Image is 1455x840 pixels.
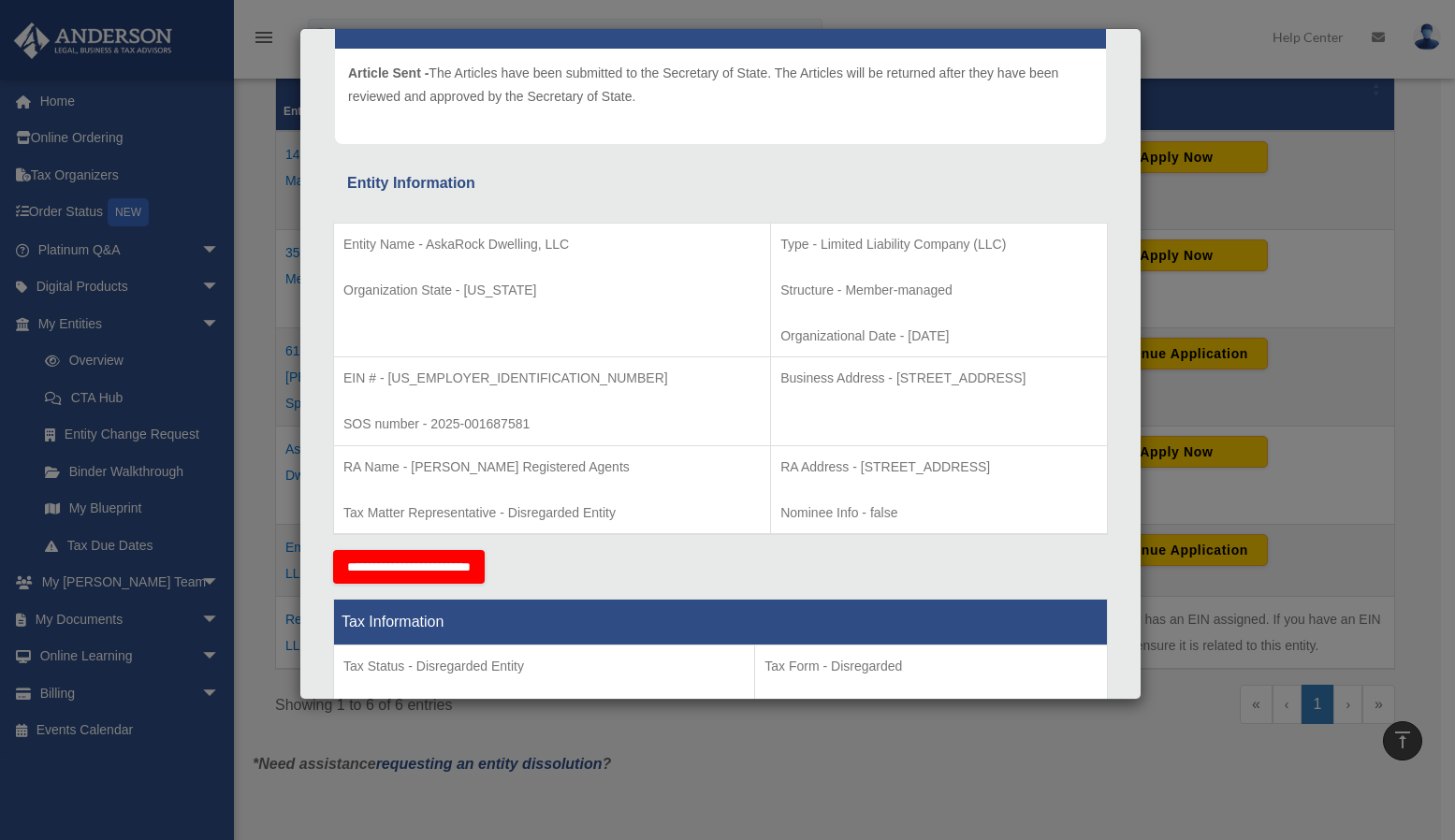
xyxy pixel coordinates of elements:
[780,325,1098,348] p: Organizational Date - [DATE]
[780,279,1098,302] p: Structure - Member-managed
[780,233,1098,256] p: Type - Limited Liability Company (LLC)
[764,655,1098,678] p: Tax Form - Disregarded
[780,501,1098,525] p: Nominee Info - false
[347,170,1094,196] div: Entity Information
[343,655,745,678] p: Tax Status - Disregarded Entity
[780,456,1098,479] p: RA Address - [STREET_ADDRESS]
[343,456,761,479] p: RA Name - [PERSON_NAME] Registered Agents
[343,367,761,390] p: EIN # - [US_EMPLOYER_IDENTIFICATION_NUMBER]
[343,413,761,436] p: SOS number - 2025-001687581
[780,367,1098,390] p: Business Address - [STREET_ADDRESS]
[343,279,761,302] p: Organization State - [US_STATE]
[334,600,1108,645] th: Tax Information
[343,233,761,256] p: Entity Name - AskaRock Dwelling, LLC
[343,501,761,525] p: Tax Matter Representative - Disregarded Entity
[348,62,1093,108] p: The Articles have been submitted to the Secretary of State. The Articles will be returned after t...
[348,65,429,80] span: Article Sent -
[334,645,755,784] td: Tax Period Type - Calendar Year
